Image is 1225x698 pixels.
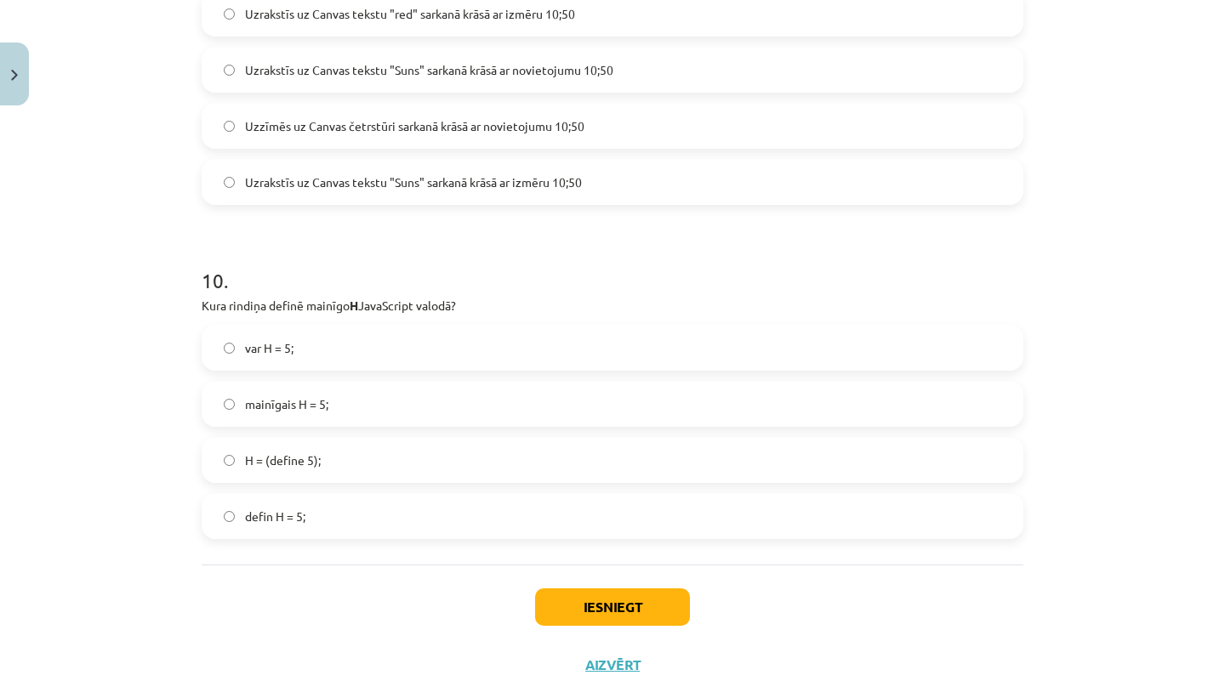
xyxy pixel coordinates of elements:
input: Uzrakstīs uz Canvas tekstu "Suns" sarkanā krāsā ar izmēru 10;50 [224,177,235,188]
p: Kura rindiņa definē mainīgo JavaScript valodā? [202,297,1023,315]
input: Uzrakstīs uz Canvas tekstu "Suns" sarkanā krāsā ar novietojumu 10;50 [224,65,235,76]
input: defin H = 5; [224,511,235,522]
span: var H = 5; [245,339,293,357]
input: var H = 5; [224,343,235,354]
span: Uzzīmēs uz Canvas četrstūri sarkanā krāsā ar novietojumu 10;50 [245,117,584,135]
button: Aizvērt [580,656,645,673]
input: mainīgais H = 5; [224,399,235,410]
span: defin H = 5; [245,508,305,525]
input: Uzzīmēs uz Canvas četrstūri sarkanā krāsā ar novietojumu 10;50 [224,121,235,132]
button: Iesniegt [535,588,690,626]
span: Uzrakstīs uz Canvas tekstu "Suns" sarkanā krāsā ar izmēru 10;50 [245,173,582,191]
input: H = (define 5); [224,455,235,466]
input: Uzrakstīs uz Canvas tekstu "red" sarkanā krāsā ar izmēru 10;50 [224,9,235,20]
img: icon-close-lesson-0947bae3869378f0d4975bcd49f059093ad1ed9edebbc8119c70593378902aed.svg [11,70,18,81]
strong: H [350,298,358,313]
span: mainīgais H = 5; [245,395,328,413]
h1: 10 . [202,239,1023,292]
span: Uzrakstīs uz Canvas tekstu "Suns" sarkanā krāsā ar novietojumu 10;50 [245,61,613,79]
span: H = (define 5); [245,451,321,469]
span: Uzrakstīs uz Canvas tekstu "red" sarkanā krāsā ar izmēru 10;50 [245,5,575,23]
